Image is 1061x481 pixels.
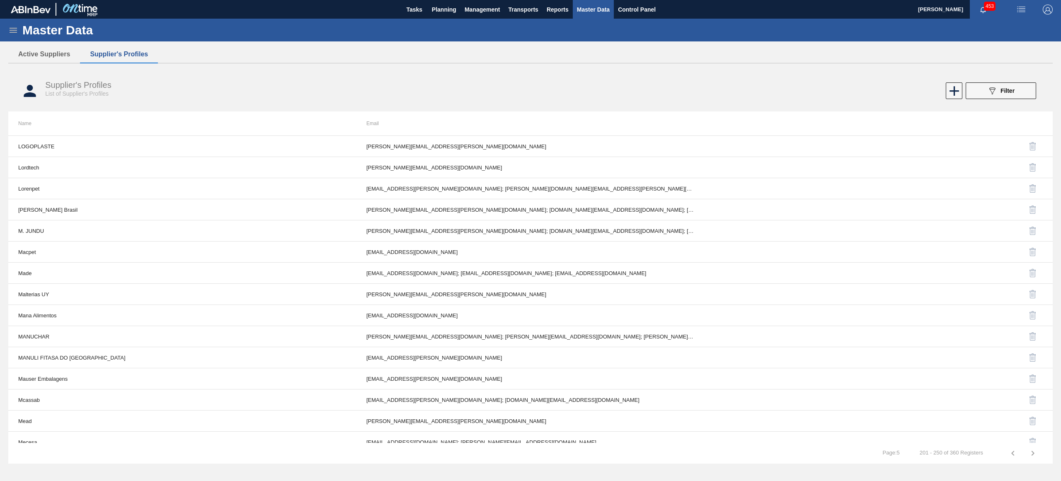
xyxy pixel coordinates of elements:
[405,5,424,15] span: Tasks
[8,157,356,178] td: Lordtech
[1028,268,1038,278] img: delete-icon
[1028,416,1038,426] img: delete-icon
[356,305,705,326] td: [EMAIL_ADDRESS][DOMAIN_NAME]
[1023,284,1043,304] button: delete-icon
[8,432,356,453] td: Mecesa
[356,263,705,284] td: [EMAIL_ADDRESS][DOMAIN_NAME]; [EMAIL_ADDRESS][DOMAIN_NAME]; [EMAIL_ADDRESS][DOMAIN_NAME]
[8,111,356,135] th: Name
[8,411,356,432] td: Mead
[577,5,610,15] span: Master Data
[356,284,705,305] td: [PERSON_NAME][EMAIL_ADDRESS][PERSON_NAME][DOMAIN_NAME]
[11,6,51,13] img: TNhmsLtSVTkK8tSr43FrP2fwEKptu5GPRR3wAAAABJRU5ErkJggg==
[8,199,356,220] td: [PERSON_NAME] Brasil
[356,347,705,368] td: [EMAIL_ADDRESS][PERSON_NAME][DOMAIN_NAME]
[356,432,705,453] td: [EMAIL_ADDRESS][DOMAIN_NAME]; [PERSON_NAME][EMAIL_ADDRESS][DOMAIN_NAME]
[1023,305,1043,325] button: delete-icon
[356,220,705,242] td: [PERSON_NAME][EMAIL_ADDRESS][PERSON_NAME][DOMAIN_NAME]; [DOMAIN_NAME][EMAIL_ADDRESS][DOMAIN_NAME]...
[356,242,705,263] td: [EMAIL_ADDRESS][DOMAIN_NAME]
[8,136,356,157] td: LOGOPLASTE
[1028,141,1038,151] img: delete-icon
[356,178,705,199] td: [EMAIL_ADDRESS][PERSON_NAME][DOMAIN_NAME]; [PERSON_NAME][DOMAIN_NAME][EMAIL_ADDRESS][PERSON_NAME]...
[356,199,705,220] td: [PERSON_NAME][EMAIL_ADDRESS][PERSON_NAME][DOMAIN_NAME]; [DOMAIN_NAME][EMAIL_ADDRESS][DOMAIN_NAME]...
[1016,5,1026,15] img: userActions
[1023,136,1043,156] button: delete-icon
[8,220,356,242] td: M. JUNDU
[945,82,962,99] div: New User Vendor Group
[22,25,170,35] h1: Master Data
[45,90,109,97] span: List of Supplier's Profiles
[984,2,996,11] span: 453
[8,178,356,199] td: Lorenpet
[547,5,569,15] span: Reports
[1023,348,1043,367] button: delete-icon
[1023,390,1043,410] button: delete-icon
[465,5,500,15] span: Management
[1028,331,1038,341] img: delete-icon
[509,5,538,15] span: Transports
[80,46,158,63] button: Supplier's Profiles
[8,305,356,326] td: Mana Alimentos
[356,389,705,411] td: [EMAIL_ADDRESS][PERSON_NAME][DOMAIN_NAME]; [DOMAIN_NAME][EMAIL_ADDRESS][DOMAIN_NAME]
[1023,242,1043,262] button: delete-icon
[1028,353,1038,363] img: delete-icon
[1023,369,1043,389] button: delete-icon
[1028,162,1038,172] img: delete-icon
[1000,87,1015,94] span: Filter
[1023,263,1043,283] button: delete-icon
[8,263,356,284] td: Made
[1028,184,1038,193] img: delete-icon
[8,368,356,389] td: Mauser Embalagens
[1028,310,1038,320] img: delete-icon
[1028,205,1038,215] img: delete-icon
[356,411,705,432] td: [PERSON_NAME][EMAIL_ADDRESS][PERSON_NAME][DOMAIN_NAME]
[1028,395,1038,405] img: delete-icon
[8,242,356,263] td: Macpet
[356,157,705,178] td: [PERSON_NAME][EMAIL_ADDRESS][DOMAIN_NAME]
[8,389,356,411] td: Mcassab
[873,443,910,456] td: Page : 5
[910,443,993,456] td: 201 - 250 of 360 Registers
[1023,200,1043,220] button: delete-icon
[966,82,1036,99] button: Filter
[1023,411,1043,431] button: delete-icon
[356,136,705,157] td: [PERSON_NAME][EMAIL_ADDRESS][PERSON_NAME][DOMAIN_NAME]
[1023,221,1043,241] button: delete-icon
[618,5,656,15] span: Control Panel
[1028,437,1038,447] img: delete-icon
[1023,157,1043,177] button: delete-icon
[356,111,705,135] th: Email
[970,4,996,15] button: Notifications
[1043,5,1053,15] img: Logout
[1023,179,1043,198] button: delete-icon
[356,368,705,389] td: [EMAIL_ADDRESS][PERSON_NAME][DOMAIN_NAME]
[1028,374,1038,384] img: delete-icon
[1028,247,1038,257] img: delete-icon
[1028,289,1038,299] img: delete-icon
[1023,432,1043,452] button: delete-icon
[8,326,356,347] td: MANUCHAR
[8,347,356,368] td: MANULI FITASA DO [GEOGRAPHIC_DATA]
[45,80,111,89] span: Supplier's Profiles
[432,5,456,15] span: Planning
[8,284,356,305] td: Malterias UY
[1028,226,1038,236] img: delete-icon
[962,82,1040,99] div: Filter User Vendor Group
[1023,326,1043,346] button: delete-icon
[356,326,705,347] td: [PERSON_NAME][EMAIL_ADDRESS][DOMAIN_NAME]; [PERSON_NAME][EMAIL_ADDRESS][DOMAIN_NAME]; [PERSON_NAM...
[8,46,80,63] button: Active Suppliers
